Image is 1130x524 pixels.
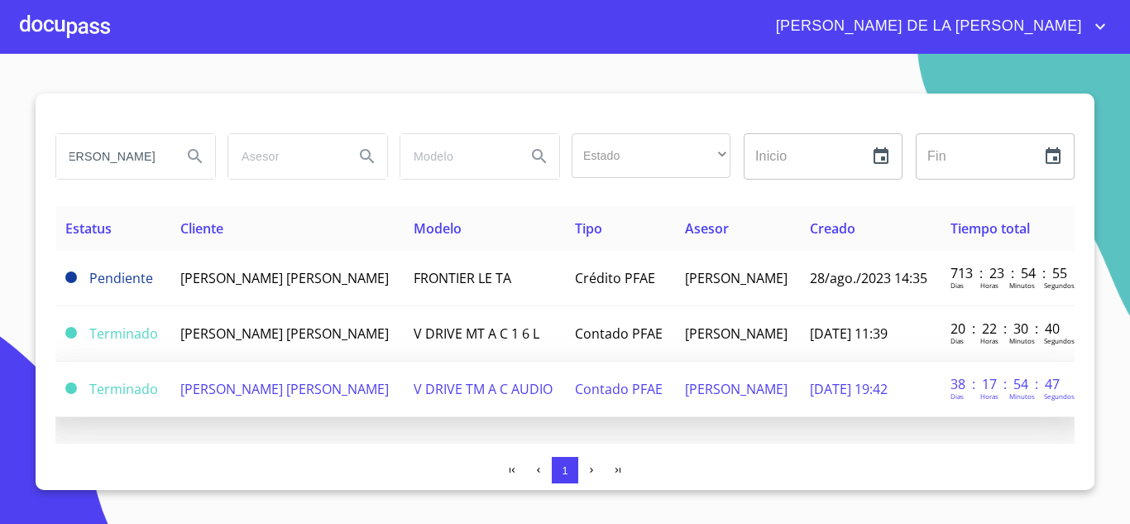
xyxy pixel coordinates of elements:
[65,382,77,394] span: Terminado
[1009,336,1035,345] p: Minutos
[65,219,112,238] span: Estatus
[810,219,855,238] span: Creado
[65,327,77,339] span: Terminado
[414,324,539,343] span: V DRIVE MT A C 1 6 L
[810,269,927,287] span: 28/ago./2023 14:35
[414,269,511,287] span: FRONTIER LE TA
[810,324,888,343] span: [DATE] 11:39
[1044,336,1075,345] p: Segundos
[950,336,964,345] p: Dias
[980,392,998,401] p: Horas
[414,380,553,398] span: V DRIVE TM A C AUDIO
[1009,281,1035,290] p: Minutos
[575,219,602,238] span: Tipo
[414,219,462,238] span: Modelo
[1044,281,1075,290] p: Segundos
[764,13,1110,40] button: account of current user
[685,380,788,398] span: [PERSON_NAME]
[1044,392,1075,401] p: Segundos
[810,380,888,398] span: [DATE] 19:42
[180,219,223,238] span: Cliente
[764,13,1090,40] span: [PERSON_NAME] DE LA [PERSON_NAME]
[950,375,1062,393] p: 38 : 17 : 54 : 47
[980,336,998,345] p: Horas
[950,392,964,401] p: Dias
[400,134,513,179] input: search
[685,219,729,238] span: Asesor
[56,134,169,179] input: search
[552,457,578,483] button: 1
[180,269,389,287] span: [PERSON_NAME] [PERSON_NAME]
[228,134,341,179] input: search
[950,219,1030,238] span: Tiempo total
[572,133,730,178] div: ​
[950,281,964,290] p: Dias
[685,269,788,287] span: [PERSON_NAME]
[950,320,1062,338] p: 20 : 22 : 30 : 40
[575,269,655,287] span: Crédito PFAE
[89,380,158,398] span: Terminado
[347,137,387,176] button: Search
[89,269,153,287] span: Pendiente
[520,137,559,176] button: Search
[980,281,998,290] p: Horas
[180,324,389,343] span: [PERSON_NAME] [PERSON_NAME]
[575,380,663,398] span: Contado PFAE
[575,324,663,343] span: Contado PFAE
[175,137,215,176] button: Search
[685,324,788,343] span: [PERSON_NAME]
[950,264,1062,282] p: 713 : 23 : 54 : 55
[1009,392,1035,401] p: Minutos
[562,464,567,477] span: 1
[180,380,389,398] span: [PERSON_NAME] [PERSON_NAME]
[65,272,77,283] span: Pendiente
[89,324,158,343] span: Terminado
